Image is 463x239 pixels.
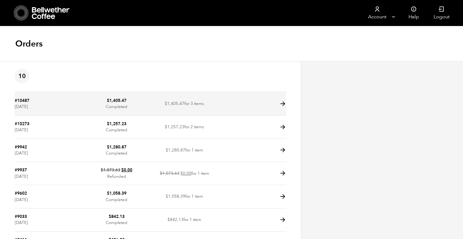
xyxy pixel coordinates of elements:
time: [DATE] [15,174,28,179]
time: [DATE] [15,197,28,203]
span: 10 [15,69,29,84]
span: 1,405.47 [165,101,184,106]
td: for 3 items [150,92,218,116]
h1: Orders [15,38,43,49]
time: [DATE] [15,127,28,133]
span: $ [107,121,109,127]
a: #9942 [15,144,27,150]
span: $ [121,167,124,173]
td: Completed [83,185,151,208]
span: 0.00 [180,170,191,176]
del: $1,073.63 [160,170,179,176]
td: Refunded [83,162,151,185]
td: for 2 items [150,116,218,139]
span: $ [165,124,167,130]
a: #10487 [15,98,29,103]
bdi: 0.00 [121,167,132,173]
span: $ [180,170,183,176]
del: $1,073.63 [101,167,120,173]
span: $ [107,190,109,196]
td: for 1 item [150,162,218,185]
span: 1,280.87 [166,147,185,153]
span: $ [107,98,109,103]
td: for 1 item [150,185,218,208]
bdi: 1,280.87 [107,144,126,150]
span: $ [165,101,167,106]
bdi: 1,405.47 [107,98,126,103]
a: #10273 [15,121,29,127]
td: Completed [83,139,151,162]
span: $ [107,144,109,150]
td: Completed [83,208,151,232]
td: for 1 item [150,208,218,232]
span: 842.13 [168,217,183,222]
span: 1,058.39 [166,193,185,199]
time: [DATE] [15,150,28,156]
td: Completed [83,116,151,139]
time: [DATE] [15,104,28,110]
td: for 1 item [150,139,218,162]
span: $ [168,217,170,222]
a: #9937 [15,167,27,173]
a: #9602 [15,190,27,196]
td: Completed [83,92,151,116]
bdi: 842.13 [109,214,125,219]
span: 1,257.23 [165,124,184,130]
span: $ [166,147,168,153]
bdi: 1,058.39 [107,190,126,196]
a: #9033 [15,214,27,219]
time: [DATE] [15,220,28,226]
span: $ [166,193,168,199]
span: $ [109,214,111,219]
bdi: 1,257.23 [107,121,126,127]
